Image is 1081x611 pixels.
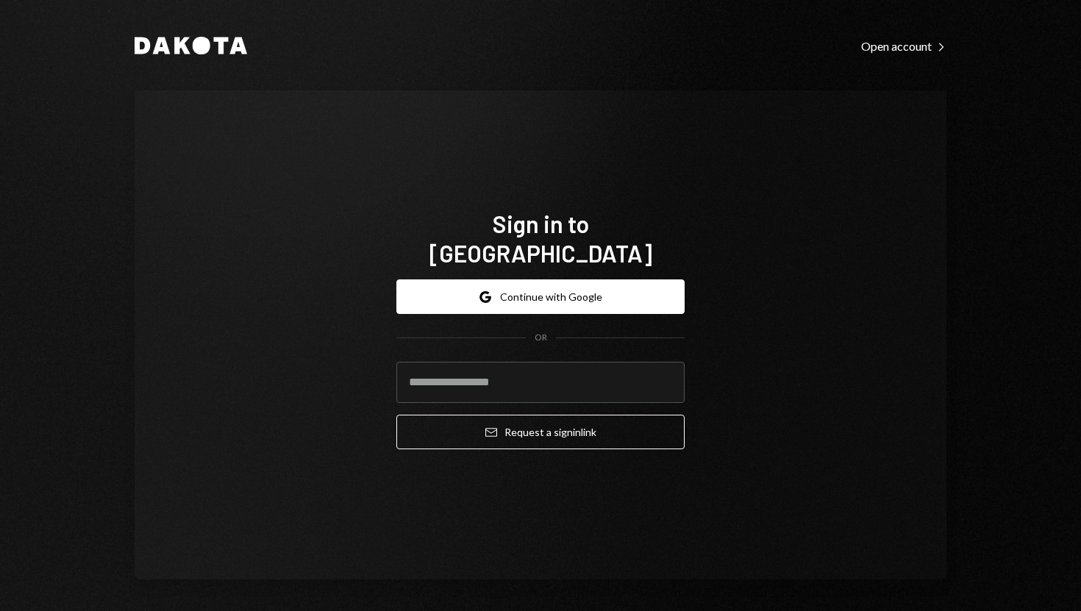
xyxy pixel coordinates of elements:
[535,332,547,344] div: OR
[396,279,685,314] button: Continue with Google
[396,209,685,268] h1: Sign in to [GEOGRAPHIC_DATA]
[861,37,946,54] a: Open account
[861,39,946,54] div: Open account
[396,415,685,449] button: Request a signinlink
